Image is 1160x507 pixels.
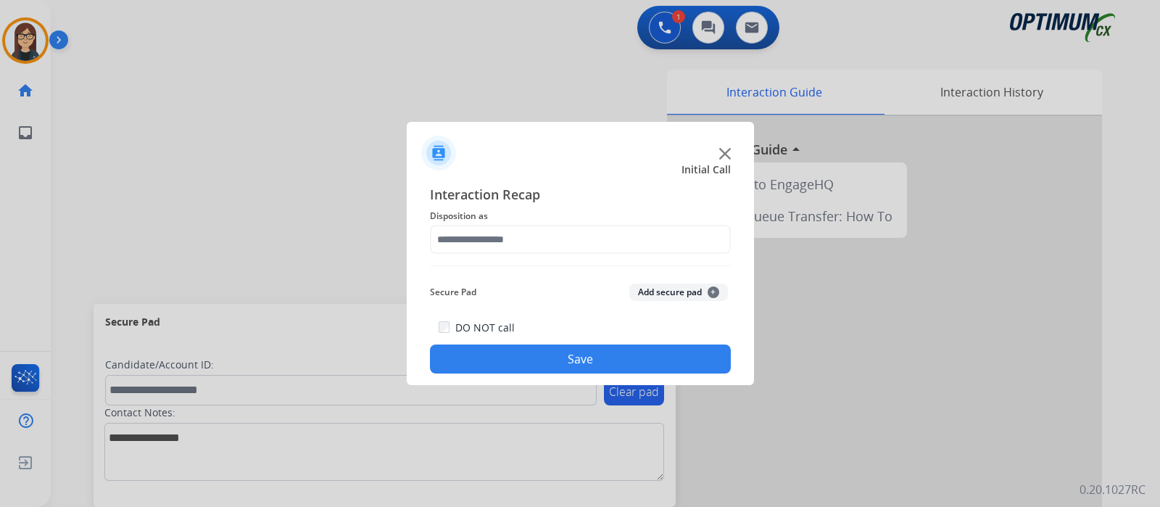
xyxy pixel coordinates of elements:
span: + [708,287,719,298]
button: Save [430,345,731,374]
span: Secure Pad [430,284,476,301]
img: contactIcon [421,136,456,170]
img: contact-recap-line.svg [430,265,731,266]
label: DO NOT call [455,321,515,335]
button: Add secure pad+ [629,284,728,301]
span: Disposition as [430,207,731,225]
span: Interaction Recap [430,184,731,207]
span: Initial Call [681,162,731,177]
p: 0.20.1027RC [1080,481,1145,498]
